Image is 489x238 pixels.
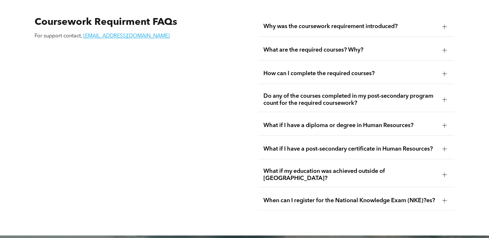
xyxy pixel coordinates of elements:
span: When can I register for the National Knowledge Exam (NKE)?es? [263,197,437,204]
span: What if I have a post-secondary certificate in Human Resources? [263,145,437,152]
span: What if I have a diploma or degree in Human Resources? [263,122,437,129]
span: Why was the coursework requirement introduced? [263,23,437,30]
span: What if my education was achieved outside of [GEOGRAPHIC_DATA]? [263,167,437,182]
span: How can I complete the required courses? [263,70,437,77]
span: Do any of the courses completed in my post-secondary program count for the required coursework? [263,92,437,106]
span: Coursework Requirment FAQs [35,17,177,27]
span: For support contact, [35,34,82,39]
a: [EMAIL_ADDRESS][DOMAIN_NAME] [83,34,170,39]
span: What are the required courses? Why? [263,46,437,54]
